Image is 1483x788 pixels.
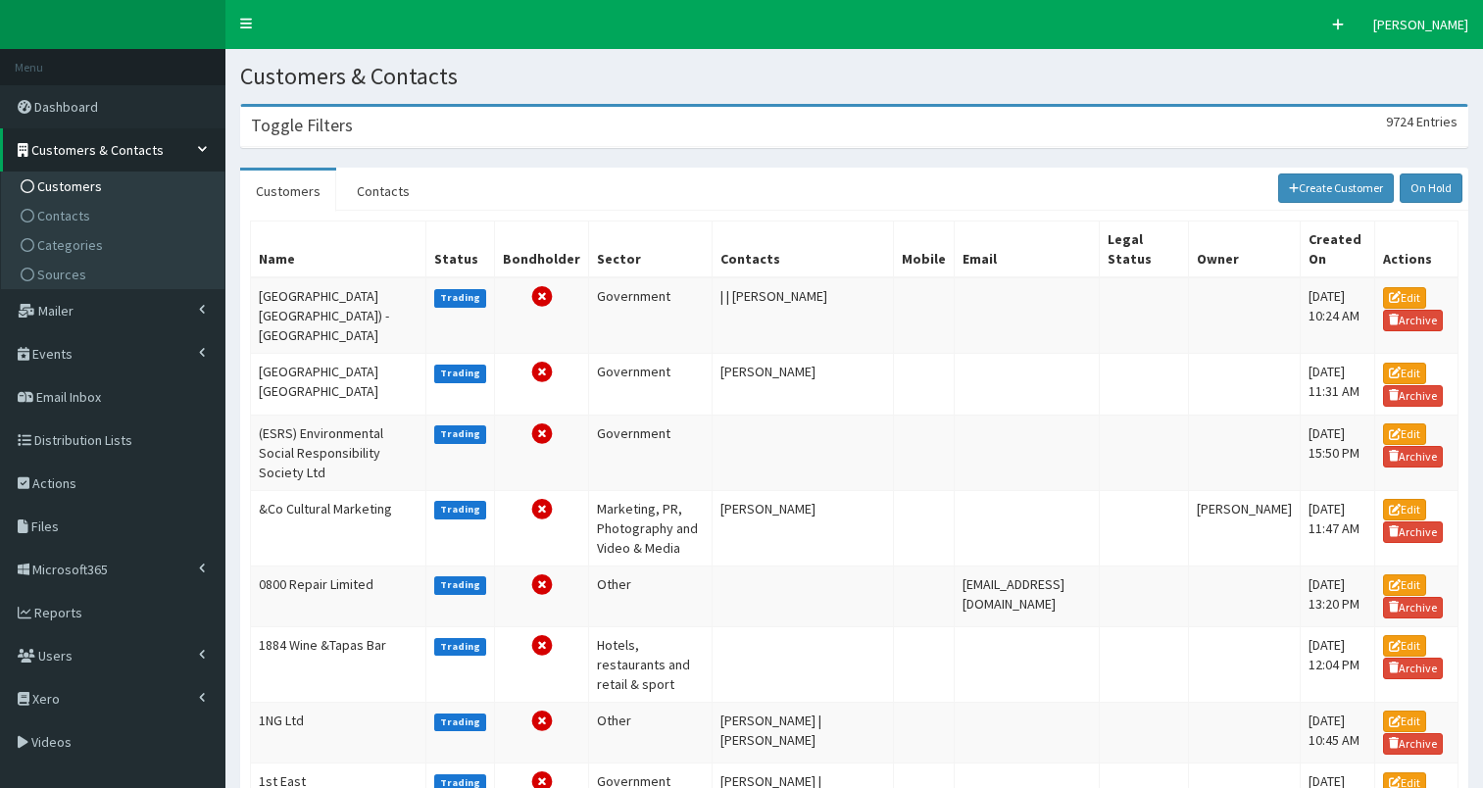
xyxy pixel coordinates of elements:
[1300,354,1374,415] td: [DATE] 11:31 AM
[32,345,73,363] span: Events
[713,222,894,278] th: Contacts
[6,201,224,230] a: Contacts
[955,566,1100,626] td: [EMAIL_ADDRESS][DOMAIN_NAME]
[434,501,487,518] label: Trading
[425,222,495,278] th: Status
[251,277,426,354] td: [GEOGRAPHIC_DATA] [GEOGRAPHIC_DATA]) - [GEOGRAPHIC_DATA]
[1383,363,1426,384] a: Edit
[589,222,713,278] th: Sector
[37,207,90,224] span: Contacts
[434,714,487,731] label: Trading
[434,638,487,656] label: Trading
[341,171,425,212] a: Contacts
[240,64,1468,89] h1: Customers & Contacts
[34,431,132,449] span: Distribution Lists
[251,222,426,278] th: Name
[434,425,487,443] label: Trading
[1300,626,1374,702] td: [DATE] 12:04 PM
[1300,702,1374,763] td: [DATE] 10:45 AM
[1188,490,1300,566] td: [PERSON_NAME]
[251,626,426,702] td: 1884 Wine &Tapas Bar
[32,474,76,492] span: Actions
[1400,173,1462,203] a: On Hold
[251,490,426,566] td: &Co Cultural Marketing
[713,702,894,763] td: [PERSON_NAME] | [PERSON_NAME]
[37,266,86,283] span: Sources
[1373,16,1468,33] span: [PERSON_NAME]
[713,354,894,415] td: [PERSON_NAME]
[713,277,894,354] td: | | [PERSON_NAME]
[434,576,487,594] label: Trading
[1386,113,1413,130] span: 9724
[34,98,98,116] span: Dashboard
[6,172,224,201] a: Customers
[1374,222,1458,278] th: Actions
[1383,446,1444,468] a: Archive
[1383,733,1444,755] a: Archive
[31,517,59,535] span: Files
[1188,222,1300,278] th: Owner
[32,690,60,708] span: Xero
[1278,173,1395,203] a: Create Customer
[495,222,589,278] th: Bondholder
[251,566,426,626] td: 0800 Repair Limited
[251,702,426,763] td: 1NG Ltd
[34,604,82,621] span: Reports
[37,236,103,254] span: Categories
[589,277,713,354] td: Government
[434,365,487,382] label: Trading
[1383,658,1444,679] a: Archive
[1383,574,1426,596] a: Edit
[251,117,353,134] h3: Toggle Filters
[1099,222,1188,278] th: Legal Status
[37,177,102,195] span: Customers
[589,354,713,415] td: Government
[1416,113,1458,130] span: Entries
[1383,310,1444,331] a: Archive
[38,647,73,665] span: Users
[955,222,1100,278] th: Email
[1383,597,1444,618] a: Archive
[1383,521,1444,543] a: Archive
[31,733,72,751] span: Videos
[1383,423,1426,445] a: Edit
[32,561,108,578] span: Microsoft365
[1300,415,1374,490] td: [DATE] 15:50 PM
[6,260,224,289] a: Sources
[240,171,336,212] a: Customers
[6,230,224,260] a: Categories
[894,222,955,278] th: Mobile
[713,490,894,566] td: [PERSON_NAME]
[589,566,713,626] td: Other
[251,415,426,490] td: (ESRS) Environmental Social Responsibility Society Ltd
[1383,635,1426,657] a: Edit
[1300,277,1374,354] td: [DATE] 10:24 AM
[589,702,713,763] td: Other
[1383,287,1426,309] a: Edit
[589,415,713,490] td: Government
[1300,222,1374,278] th: Created On
[251,354,426,415] td: [GEOGRAPHIC_DATA] [GEOGRAPHIC_DATA]
[434,289,487,307] label: Trading
[1383,499,1426,520] a: Edit
[589,626,713,702] td: Hotels, restaurants and retail & sport
[589,490,713,566] td: Marketing, PR, Photography and Video & Media
[1383,385,1444,407] a: Archive
[38,302,74,320] span: Mailer
[31,141,164,159] span: Customers & Contacts
[1300,566,1374,626] td: [DATE] 13:20 PM
[36,388,101,406] span: Email Inbox
[1383,711,1426,732] a: Edit
[1300,490,1374,566] td: [DATE] 11:47 AM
